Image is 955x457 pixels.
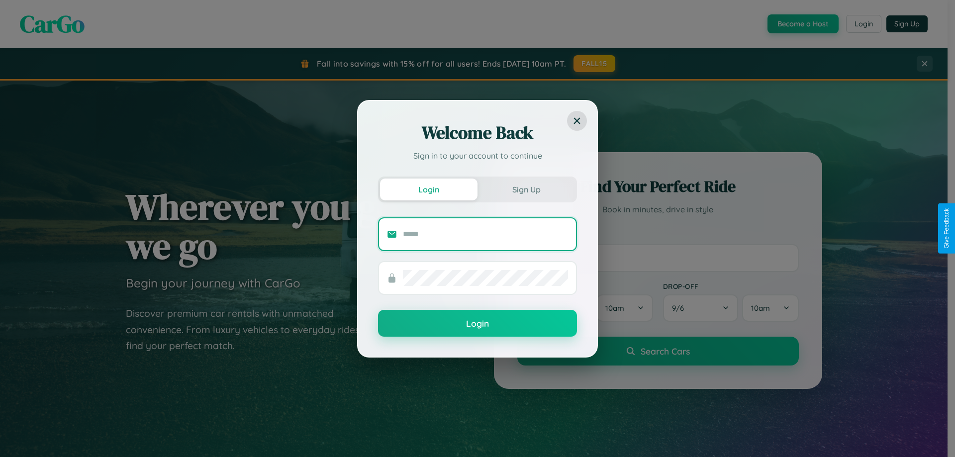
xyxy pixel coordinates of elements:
[943,208,950,249] div: Give Feedback
[378,150,577,162] p: Sign in to your account to continue
[378,121,577,145] h2: Welcome Back
[378,310,577,337] button: Login
[477,179,575,200] button: Sign Up
[380,179,477,200] button: Login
